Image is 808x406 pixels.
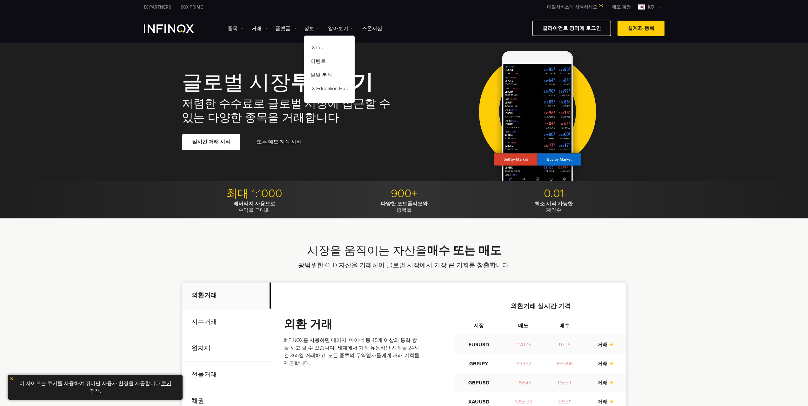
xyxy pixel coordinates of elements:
p: 이 사이트는 쿠키를 사용하여 뛰어난 사용자 환경을 제공합니다. . [11,378,179,396]
a: 메일서비스에 참여하세요 [542,4,607,10]
a: 거래 [598,399,614,405]
a: INFINOX MENU [607,4,636,10]
a: 또는 데모 계정 시작 [256,134,302,150]
a: 거래 [598,342,614,348]
strong: 투자하기 [290,70,373,95]
p: INFINOX를 사용하면 메이저, 마이너 등 45개 이상의 통화 쌍을 사고 팔 수 있습니다. 세계에서 가장 유동적인 시장을 24시간 365일 거래하고, 모든 종류의 무역업자들... [284,336,421,367]
a: 클라이언트 영역에 로그인 [532,21,611,36]
a: INFINOX [139,4,176,10]
p: 종목들 [331,201,477,213]
a: 플랫폼 [275,25,296,32]
strong: 다양한 포트폴리오와 [381,201,428,207]
span: ko [645,3,657,11]
a: 실계좌 등록 [618,21,664,36]
p: 선물거래 [182,362,271,388]
a: 실시간 거래 시작 [182,134,240,150]
a: 일일 분석 [304,69,355,83]
p: 광범위한 CFD 자산을 거래하여 글로벌 시장에서 가장 큰 기회를 창출합니다. [257,261,551,270]
a: 정보 [304,25,320,32]
p: 지수거래 [182,309,271,335]
h2: 저렴한 수수료로 글로벌 시장에 접근할 수 있는 다양한 종목을 거래합니다 [182,97,395,125]
a: 알아보기 [328,25,354,32]
a: 거래 [598,380,614,386]
td: EURUSD [455,335,503,354]
a: IX Intel [304,42,355,56]
a: IX Education Hub [304,83,355,97]
h1: 글로벌 시장 [182,72,395,94]
td: GBPUSD [455,373,503,392]
th: 시장 [455,316,503,335]
td: GBPJPY [455,354,503,373]
a: 이벤트 [304,56,355,69]
td: 199.462 [503,354,544,373]
a: 거래 [598,361,614,367]
img: yellow close icon [10,376,14,381]
td: 1.3559 [544,373,585,392]
td: 1.17023 [503,335,544,354]
a: INFINOX [176,4,208,10]
td: 1.35548 [503,373,544,392]
p: 최대 1:1000 [182,187,327,201]
p: 900+ [331,187,477,201]
h2: 시장을 움직이는 자산을 [182,244,626,258]
strong: 최소 시작 가능한 [535,201,573,207]
a: INFINOX Logo [144,24,209,33]
p: 원자재 [182,335,271,362]
th: 매도 [503,316,544,335]
td: 199.598 [544,354,585,373]
strong: 외환거래 실시간 가격 [511,303,571,310]
strong: 레버리지 사용으로 [233,201,275,207]
p: 계약수 [481,201,626,213]
th: 매수 [544,316,585,335]
a: 종목 [228,25,244,32]
a: 거래 [251,25,267,32]
a: 스폰서십 [362,25,382,32]
p: 0.01 [481,187,626,201]
p: 외환거래 [182,283,271,309]
strong: 매수 또는 매도 [427,244,501,257]
td: 1.1706 [544,335,585,354]
p: 수익을 극대화 [182,201,327,213]
strong: 외환 거래 [284,317,332,331]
